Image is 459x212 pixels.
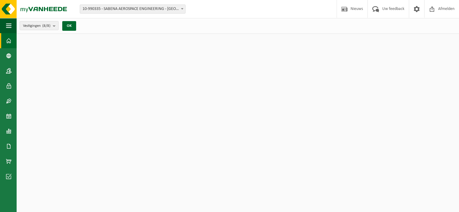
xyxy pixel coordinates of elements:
span: 10-990335 - SABENA AEROSPACE ENGINEERING - SINT-LAMBRECHTS-WOLUWE [80,5,185,13]
button: Vestigingen(8/8) [20,21,59,30]
span: Vestigingen [23,21,50,30]
button: OK [62,21,76,31]
count: (8/8) [42,24,50,28]
span: 10-990335 - SABENA AEROSPACE ENGINEERING - SINT-LAMBRECHTS-WOLUWE [80,5,186,14]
